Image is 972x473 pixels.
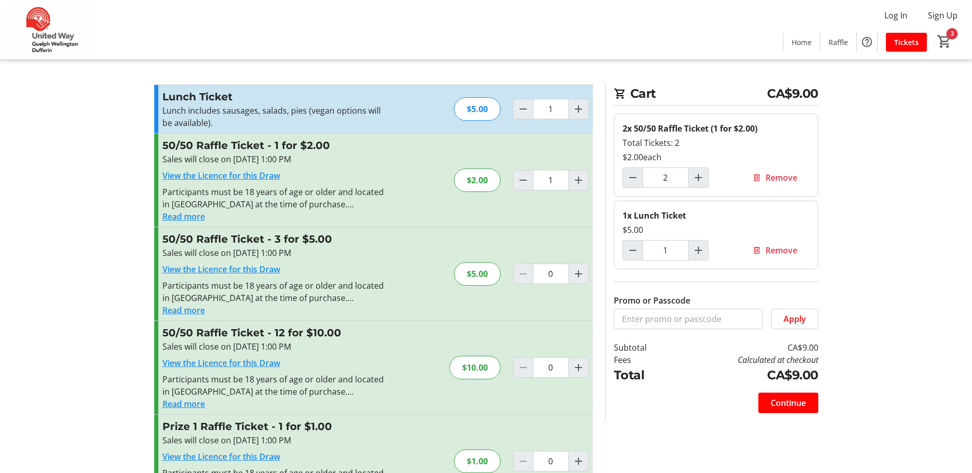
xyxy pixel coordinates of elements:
input: 50/50 Raffle Ticket Quantity [533,357,569,378]
a: View the Licence for this Draw [162,170,280,181]
span: Continue [771,397,806,409]
button: Log In [876,7,916,24]
div: Participants must be 18 years of age or older and located in [GEOGRAPHIC_DATA] at the time of pur... [162,373,386,398]
button: Decrement by one [513,99,533,119]
input: 50/50 Raffle Ticket (1 for $2.00) Quantity [643,167,689,188]
td: CA$9.00 [673,366,818,384]
input: 50/50 Raffle Ticket Quantity [533,170,569,190]
input: Lunch Ticket Quantity [643,240,689,261]
button: Decrement by one [623,241,643,260]
td: CA$9.00 [673,341,818,354]
button: Increment by one [689,241,708,260]
div: Sales will close on [DATE] 1:00 PM [162,434,386,446]
span: Remove [766,244,797,256]
a: View the Licence for this Draw [162,264,280,275]
span: Log In [884,9,907,21]
td: Calculated at checkout [673,354,818,366]
span: CA$9.00 [767,84,818,103]
input: Prize 1 Raffle Ticket Quantity [533,451,569,471]
input: Lunch Ticket Quantity [533,99,569,119]
button: Remove [740,167,810,188]
span: Home [792,37,812,48]
img: United Way Guelph Wellington Dufferin's Logo [6,4,97,55]
div: Participants must be 18 years of age or older and located in [GEOGRAPHIC_DATA] at the time of pur... [162,186,386,210]
button: Increment by one [569,99,588,119]
div: $2.00 each [623,151,810,163]
a: Raffle [820,33,856,52]
button: Continue [758,393,818,413]
button: Apply [771,309,818,329]
div: Sales will close on [DATE] 1:00 PM [162,340,386,353]
h3: 50/50 Raffle Ticket - 1 for $2.00 [162,138,386,153]
span: Raffle [829,37,848,48]
div: $1.00 [454,449,501,473]
span: Tickets [894,37,919,48]
div: $5.00 [623,224,810,236]
input: Enter promo or passcode [614,309,763,329]
button: Sign Up [920,7,966,24]
td: Subtotal [614,341,673,354]
h3: 50/50 Raffle Ticket - 3 for $5.00 [162,231,386,247]
button: Remove [740,240,810,261]
h3: Lunch Ticket [162,89,386,104]
button: Cart [935,32,954,51]
span: Apply [783,313,806,325]
a: Tickets [886,33,927,52]
div: Sales will close on [DATE] 1:00 PM [162,247,386,259]
td: Total [614,366,673,384]
button: Read more [162,304,205,316]
span: Remove [766,171,797,184]
button: Read more [162,210,205,223]
span: Sign Up [928,9,958,21]
div: Total Tickets: 2 [623,137,810,149]
div: 1x Lunch Ticket [623,209,810,222]
button: Increment by one [569,170,588,190]
a: View the Licence for this Draw [162,451,280,462]
label: Promo or Passcode [614,294,690,307]
a: View the Licence for this Draw [162,357,280,369]
div: $2.00 [454,168,501,192]
div: Participants must be 18 years of age or older and located in [GEOGRAPHIC_DATA] at the time of pur... [162,279,386,304]
button: Decrement by one [513,170,533,190]
div: 2x 50/50 Raffle Ticket (1 for $2.00) [623,122,810,135]
input: 50/50 Raffle Ticket Quantity [533,264,569,284]
button: Increment by one [569,264,588,284]
a: Home [783,33,820,52]
h3: Prize 1 Raffle Ticket - 1 for $1.00 [162,419,386,434]
button: Read more [162,398,205,410]
div: $10.00 [449,356,501,379]
button: Help [857,32,877,52]
button: Increment by one [569,451,588,471]
div: $5.00 [454,97,501,121]
button: Increment by one [569,358,588,377]
div: Sales will close on [DATE] 1:00 PM [162,153,386,165]
td: Fees [614,354,673,366]
p: Lunch includes sausages, salads, pies (vegan options will be available). [162,104,386,129]
h2: Cart [614,84,818,105]
button: Decrement by one [623,168,643,187]
h3: 50/50 Raffle Ticket - 12 for $10.00 [162,325,386,340]
button: Increment by one [689,168,708,187]
div: $5.00 [454,262,501,286]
